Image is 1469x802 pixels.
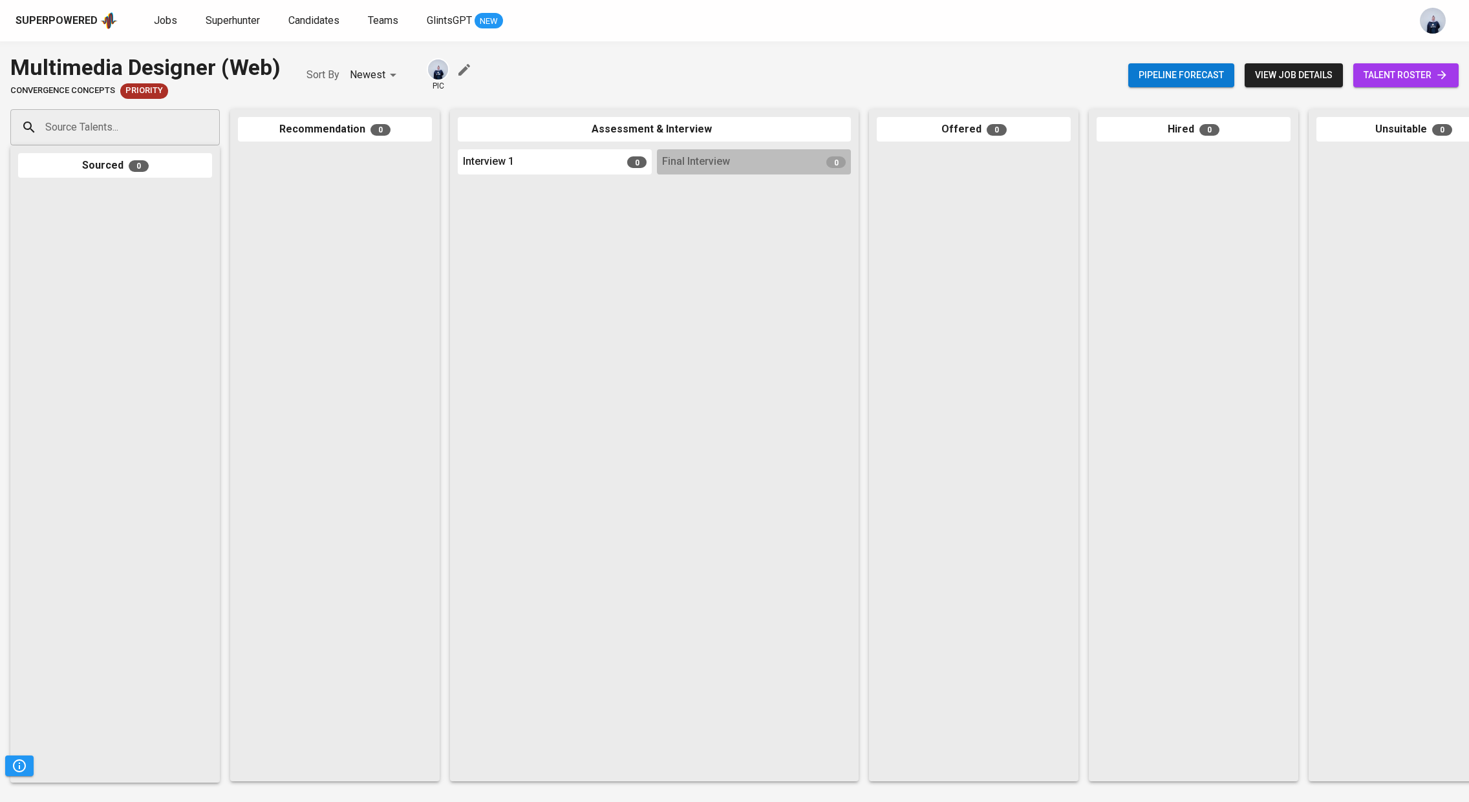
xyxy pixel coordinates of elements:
a: Jobs [154,13,180,29]
div: Multimedia Designer (Web) [10,52,281,83]
span: GlintsGPT [427,14,472,26]
span: 0 [826,156,846,168]
span: 0 [1432,124,1452,136]
span: NEW [475,15,503,28]
span: talent roster [1364,67,1448,83]
button: Pipeline Triggers [5,755,34,776]
div: Assessment & Interview [458,117,851,142]
p: Newest [350,67,385,83]
span: Pipeline forecast [1139,67,1224,83]
a: talent roster [1353,63,1459,87]
span: Jobs [154,14,177,26]
span: Interview 1 [463,154,514,169]
div: Hired [1097,117,1291,142]
span: Final Interview [662,154,730,169]
span: Convergence Concepts [10,85,115,97]
button: Pipeline forecast [1128,63,1234,87]
img: app logo [100,11,118,30]
span: view job details [1255,67,1333,83]
span: 0 [370,124,391,136]
div: pic [427,58,449,92]
div: New Job received from Demand Team [120,83,168,99]
button: Open [213,126,215,129]
a: GlintsGPT NEW [427,13,503,29]
div: Recommendation [238,117,432,142]
div: Sourced [18,153,212,178]
div: Superpowered [16,14,98,28]
span: Candidates [288,14,339,26]
div: Offered [877,117,1071,142]
span: 0 [129,160,149,172]
a: Superpoweredapp logo [16,11,118,30]
span: Superhunter [206,14,260,26]
a: Teams [368,13,401,29]
button: view job details [1245,63,1343,87]
span: 0 [627,156,647,168]
span: 0 [1199,124,1219,136]
span: Priority [120,85,168,97]
a: Superhunter [206,13,263,29]
span: 0 [987,124,1007,136]
img: annisa@glints.com [1420,8,1446,34]
div: Newest [350,63,401,87]
a: Candidates [288,13,342,29]
span: Teams [368,14,398,26]
p: Sort By [306,67,339,83]
img: annisa@glints.com [428,59,448,79]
